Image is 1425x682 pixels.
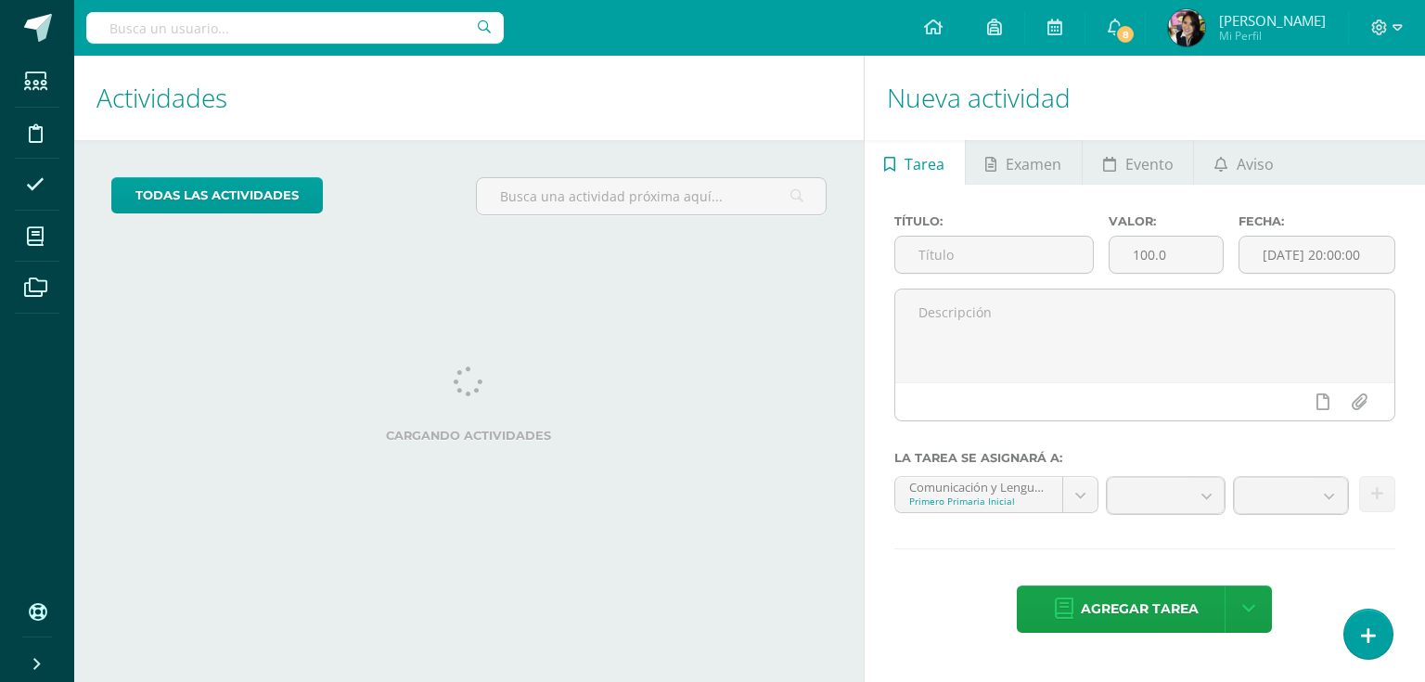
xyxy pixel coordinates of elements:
[1237,142,1274,187] span: Aviso
[1219,11,1326,30] span: [PERSON_NAME]
[1194,140,1293,185] a: Aviso
[887,56,1403,140] h1: Nueva actividad
[1006,142,1061,187] span: Examen
[1219,28,1326,44] span: Mi Perfil
[1110,237,1222,273] input: Puntos máximos
[477,178,825,214] input: Busca una actividad próxima aquí...
[1115,24,1136,45] span: 8
[905,142,944,187] span: Tarea
[865,140,965,185] a: Tarea
[1109,214,1223,228] label: Valor:
[909,495,1048,508] div: Primero Primaria Inicial
[909,477,1048,495] div: Comunicación y Lenguaje L.3 (Inglés y Laboratorio) 'A'
[1239,214,1395,228] label: Fecha:
[86,12,504,44] input: Busca un usuario...
[1239,237,1394,273] input: Fecha de entrega
[1083,140,1193,185] a: Evento
[966,140,1082,185] a: Examen
[1125,142,1174,187] span: Evento
[1081,586,1199,632] span: Agregar tarea
[111,177,323,213] a: todas las Actividades
[96,56,841,140] h1: Actividades
[895,237,1094,273] input: Título
[111,429,827,443] label: Cargando actividades
[894,451,1395,465] label: La tarea se asignará a:
[894,214,1095,228] label: Título:
[895,477,1098,512] a: Comunicación y Lenguaje L.3 (Inglés y Laboratorio) 'A'Primero Primaria Inicial
[1168,9,1205,46] img: 47fbbcbd1c9a7716bb8cb4b126b93520.png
